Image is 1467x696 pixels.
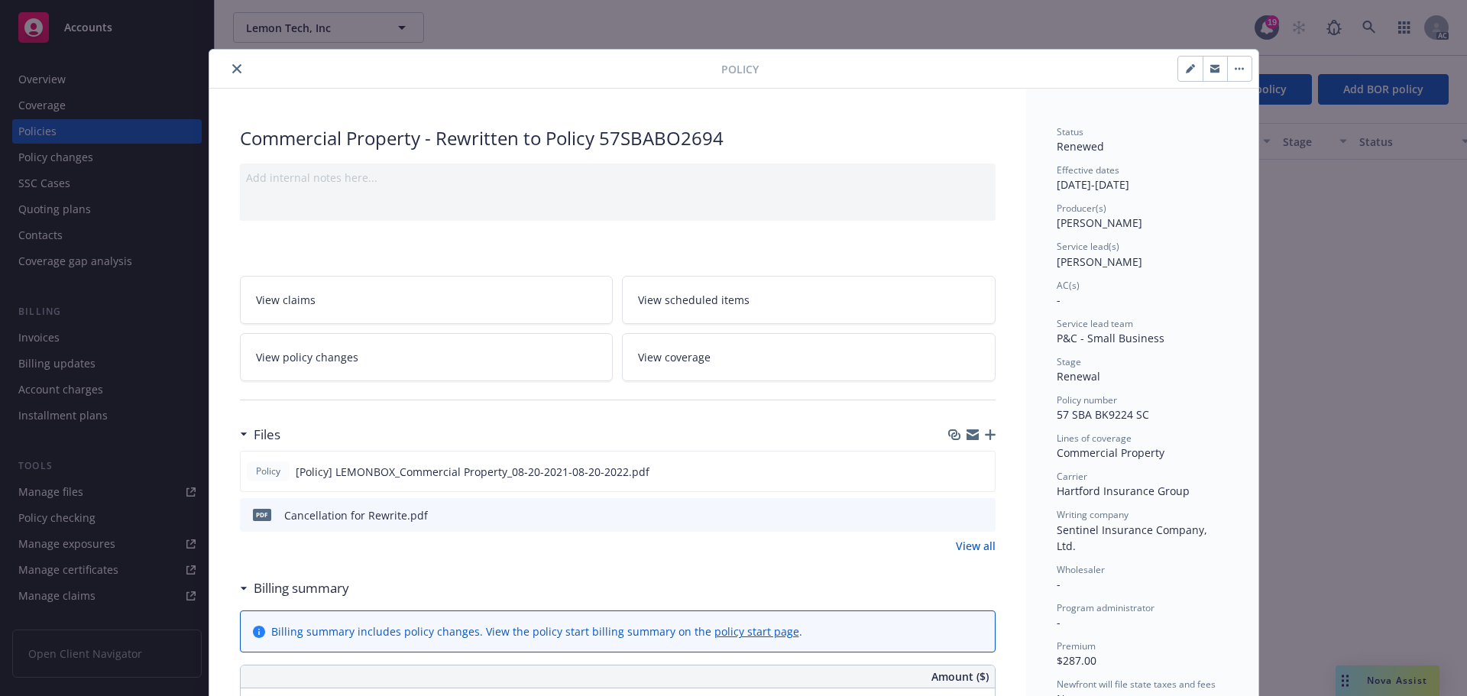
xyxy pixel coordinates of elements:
[950,464,963,480] button: download file
[1057,240,1119,253] span: Service lead(s)
[1057,293,1061,307] span: -
[246,170,989,186] div: Add internal notes here...
[1057,369,1100,384] span: Renewal
[721,61,759,77] span: Policy
[638,349,711,365] span: View coverage
[254,425,280,445] h3: Files
[284,507,428,523] div: Cancellation for Rewrite.pdf
[622,333,996,381] a: View coverage
[254,578,349,598] h3: Billing summary
[240,425,280,445] div: Files
[1057,163,1119,176] span: Effective dates
[638,292,750,308] span: View scheduled items
[1057,601,1154,614] span: Program administrator
[1057,563,1105,576] span: Wholesaler
[228,60,246,78] button: close
[931,668,989,685] span: Amount ($)
[1057,139,1104,154] span: Renewed
[1057,215,1142,230] span: [PERSON_NAME]
[1057,355,1081,368] span: Stage
[253,509,271,520] span: pdf
[1057,523,1210,553] span: Sentinel Insurance Company, Ltd.
[714,624,799,639] a: policy start page
[1057,678,1216,691] span: Newfront will file state taxes and fees
[1057,202,1106,215] span: Producer(s)
[256,292,316,308] span: View claims
[240,578,349,598] div: Billing summary
[1057,331,1164,345] span: P&C - Small Business
[956,538,996,554] a: View all
[240,276,614,324] a: View claims
[1057,615,1061,630] span: -
[1057,279,1080,292] span: AC(s)
[1057,407,1149,422] span: 57 SBA BK9224 SC
[1057,393,1117,406] span: Policy number
[1057,470,1087,483] span: Carrier
[296,464,649,480] span: [Policy] LEMONBOX_Commercial Property_08-20-2021-08-20-2022.pdf
[1057,125,1083,138] span: Status
[1057,445,1228,461] div: Commercial Property
[271,623,802,639] div: Billing summary includes policy changes. View the policy start billing summary on the .
[1057,577,1061,591] span: -
[240,125,996,151] div: Commercial Property - Rewritten to Policy 57SBABO2694
[976,507,989,523] button: preview file
[1057,163,1228,193] div: [DATE] - [DATE]
[1057,653,1096,668] span: $287.00
[1057,317,1133,330] span: Service lead team
[256,349,358,365] span: View policy changes
[240,333,614,381] a: View policy changes
[951,507,963,523] button: download file
[1057,254,1142,269] span: [PERSON_NAME]
[1057,432,1132,445] span: Lines of coverage
[1057,484,1190,498] span: Hartford Insurance Group
[253,465,283,478] span: Policy
[1057,508,1129,521] span: Writing company
[975,464,989,480] button: preview file
[1057,639,1096,652] span: Premium
[622,276,996,324] a: View scheduled items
